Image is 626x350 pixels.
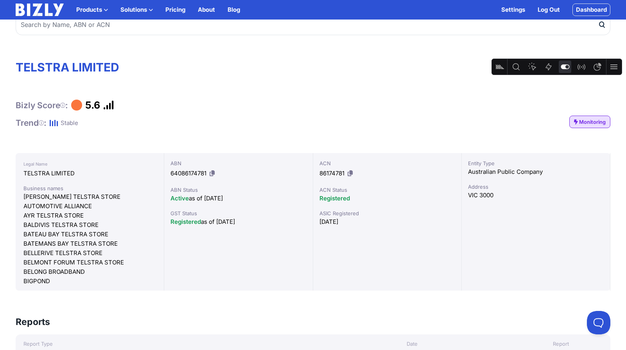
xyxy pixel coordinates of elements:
div: TELSTRA LIMITED [23,169,156,178]
div: Entity Type [468,159,604,167]
span: Active [170,195,189,202]
button: Products [76,5,108,14]
div: [PERSON_NAME] TELSTRA STORE [23,192,156,202]
a: Blog [228,5,240,14]
h1: Trend : [16,118,47,128]
a: Settings [501,5,525,14]
a: Monitoring [569,116,610,128]
div: [DATE] [319,217,455,227]
div: Date [313,340,511,348]
div: Stable [61,118,78,128]
span: 86174781 [319,170,344,177]
span: Monitoring [579,118,606,126]
a: Dashboard [572,4,610,16]
div: ABN [170,159,306,167]
a: Pricing [165,5,185,14]
div: BATEMANS BAY TELSTRA STORE [23,239,156,248]
button: Solutions [120,5,153,14]
div: BIGPOND [23,277,156,286]
div: ACN [319,159,455,167]
h1: 5.6 [85,99,100,111]
h3: Reports [16,316,50,328]
span: Registered [170,218,201,225]
span: Registered [319,195,350,202]
div: VIC 3000 [468,191,604,200]
div: ACN Status [319,186,455,194]
div: BALDIVIS TELSTRA STORE [23,220,156,230]
div: Report Type [16,340,313,348]
div: GST Status [170,209,306,217]
div: as of [DATE] [170,194,306,203]
div: ABN Status [170,186,306,194]
div: AUTOMOTIVE ALLIANCE [23,202,156,211]
h1: TELSTRA LIMITED [16,60,610,74]
div: BATEAU BAY TELSTRA STORE [23,230,156,239]
div: AYR TELSTRA STORE [23,211,156,220]
a: About [198,5,215,14]
div: Address [468,183,604,191]
iframe: Toggle Customer Support [587,311,610,334]
div: BELONG BROADBAND [23,267,156,277]
h1: Bizly Score : [16,100,68,111]
div: BELMONT FORUM TELSTRA STORE [23,258,156,267]
div: BELLERIVE TELSTRA STORE [23,248,156,258]
input: Search by Name, ABN or ACN [16,14,610,35]
div: ASIC Registered [319,209,455,217]
div: Legal Name [23,159,156,169]
a: Log Out [538,5,560,14]
div: as of [DATE] [170,217,306,227]
div: Report [511,340,611,348]
div: Business names [23,184,156,192]
div: Australian Public Company [468,167,604,177]
span: 64086174781 [170,170,206,177]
